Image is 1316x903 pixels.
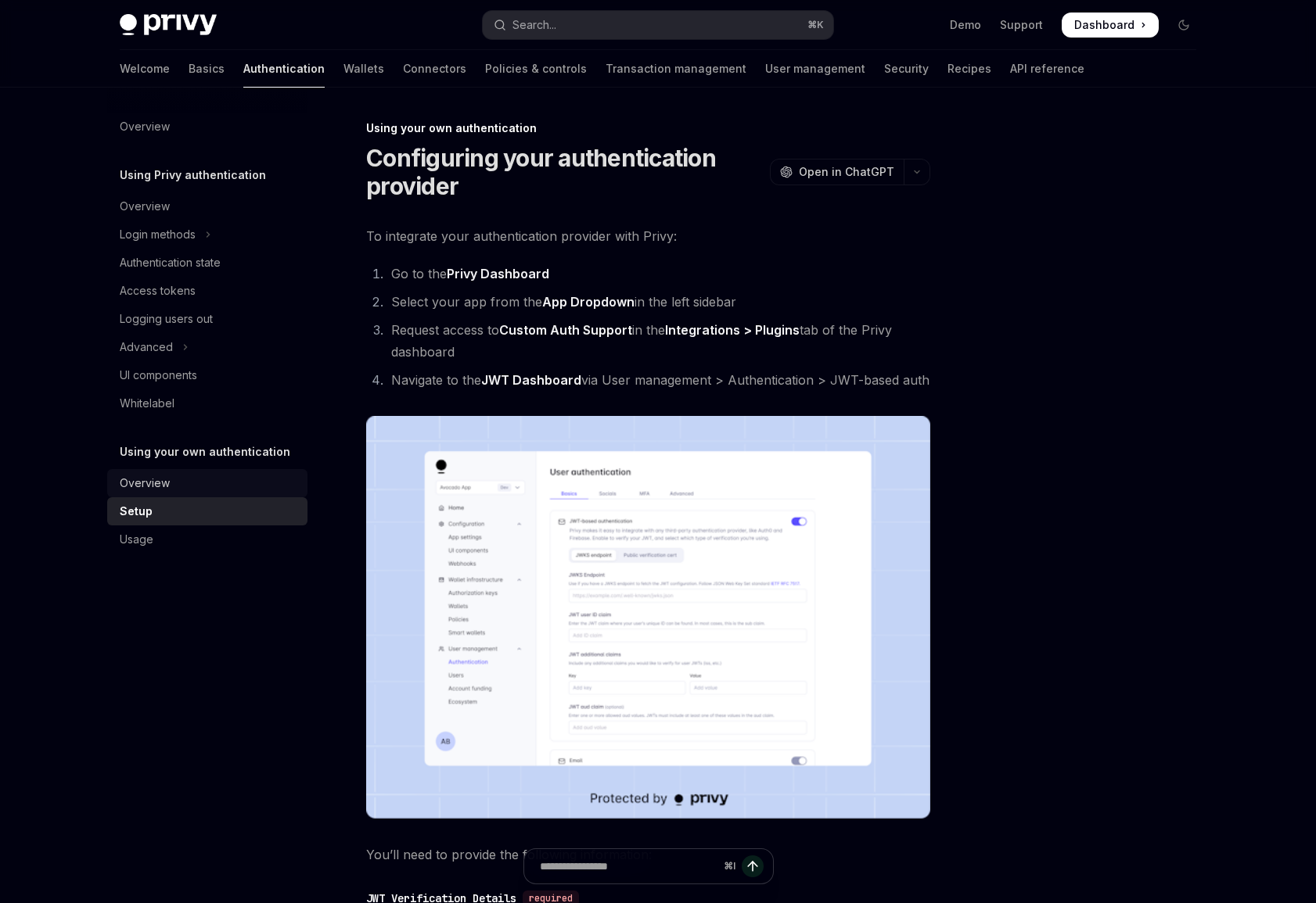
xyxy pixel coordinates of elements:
[107,220,307,249] button: Toggle Login methods section
[107,497,307,525] a: Setup
[343,50,384,88] a: Wallets
[120,366,197,385] div: UI components
[120,14,217,36] img: dark logo
[950,17,981,33] a: Demo
[107,192,307,220] a: Overview
[665,322,800,339] a: Integrations > Plugins
[884,50,929,88] a: Security
[107,113,307,141] a: Overview
[189,50,225,88] a: Basics
[1000,17,1043,33] a: Support
[107,361,307,389] a: UI components
[499,322,632,338] strong: Custom Auth Support
[765,50,865,88] a: User management
[366,416,930,819] img: JWT-based auth
[120,117,170,136] div: Overview
[120,50,170,88] a: Welcome
[947,50,991,88] a: Recipes
[387,263,930,285] li: Go to the
[387,369,930,391] li: Navigate to the via User management > Authentication > JWT-based auth
[366,225,930,247] span: To integrate your authentication provider with Privy:
[512,16,556,34] div: Search...
[403,50,466,88] a: Connectors
[107,525,307,554] a: Usage
[742,855,764,877] button: Send message
[120,394,174,413] div: Whitelabel
[107,333,307,361] button: Toggle Advanced section
[387,291,930,313] li: Select your app from the in the left sidebar
[120,225,196,244] div: Login methods
[1171,13,1196,38] button: Toggle dark mode
[120,443,290,461] h5: Using your own authentication
[120,197,170,216] div: Overview
[120,338,173,357] div: Advanced
[485,50,587,88] a: Policies & controls
[542,294,635,310] strong: App Dropdown
[107,277,307,305] a: Access tokens
[799,164,894,180] span: Open in ChatGPT
[447,266,549,282] a: Privy Dashboard
[120,474,170,493] div: Overview
[366,844,930,865] span: You’ll need to provide the following information:
[107,469,307,497] a: Overview
[387,319,930,363] li: Request access to in the tab of the Privy dashboard
[120,310,213,328] div: Logging users out
[107,305,307,333] a: Logging users out
[366,120,930,136] div: Using your own authentication
[107,389,307,417] a: Whitelabel
[120,166,266,185] h5: Using Privy authentication
[540,849,717,883] input: Ask a question...
[483,11,833,39] button: Open search
[807,19,824,31] span: ⌘ K
[120,502,153,521] div: Setup
[1010,50,1084,88] a: API reference
[107,249,307,277] a: Authentication state
[1062,13,1159,38] a: Dashboard
[243,50,325,88] a: Authentication
[366,144,764,200] h1: Configuring your authentication provider
[1074,17,1134,33] span: Dashboard
[481,372,581,389] a: JWT Dashboard
[120,281,196,300] div: Access tokens
[120,530,153,549] div: Usage
[770,159,904,185] button: Open in ChatGPT
[120,253,221,272] div: Authentication state
[606,50,746,88] a: Transaction management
